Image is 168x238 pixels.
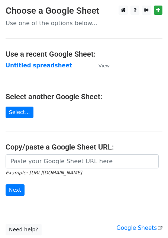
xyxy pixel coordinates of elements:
a: Untitled spreadsheet [6,62,72,69]
small: View [98,63,110,68]
h3: Choose a Google Sheet [6,6,162,16]
a: Select... [6,107,33,118]
h4: Use a recent Google Sheet: [6,50,162,58]
input: Paste your Google Sheet URL here [6,154,159,168]
h4: Select another Google Sheet: [6,92,162,101]
small: Example: [URL][DOMAIN_NAME] [6,170,82,175]
h4: Copy/paste a Google Sheet URL: [6,143,162,151]
a: View [91,62,110,69]
a: Google Sheets [116,225,162,231]
input: Next [6,184,25,196]
a: Need help? [6,224,42,235]
p: Use one of the options below... [6,19,162,27]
